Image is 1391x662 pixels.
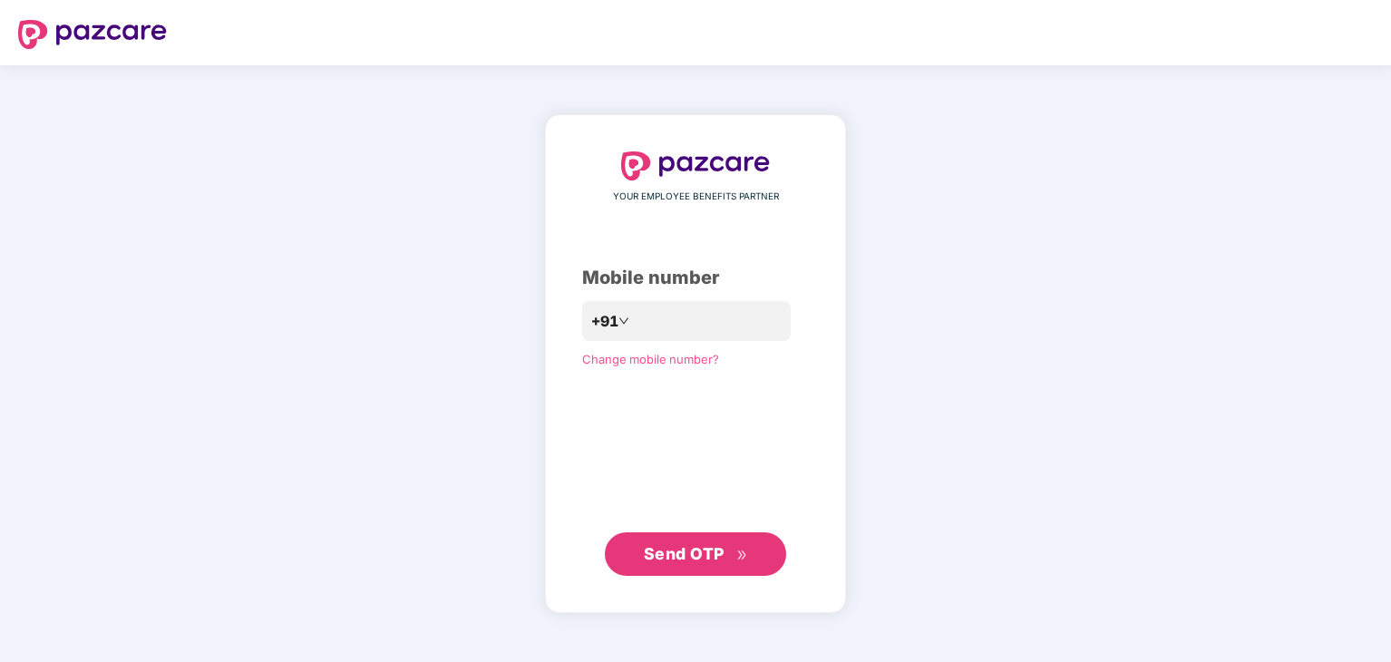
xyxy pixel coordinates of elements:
[621,151,770,180] img: logo
[591,310,618,333] span: +91
[582,264,809,292] div: Mobile number
[605,532,786,576] button: Send OTPdouble-right
[18,20,167,49] img: logo
[736,550,748,561] span: double-right
[644,544,725,563] span: Send OTP
[618,316,629,326] span: down
[613,190,779,204] span: YOUR EMPLOYEE BENEFITS PARTNER
[582,352,719,366] a: Change mobile number?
